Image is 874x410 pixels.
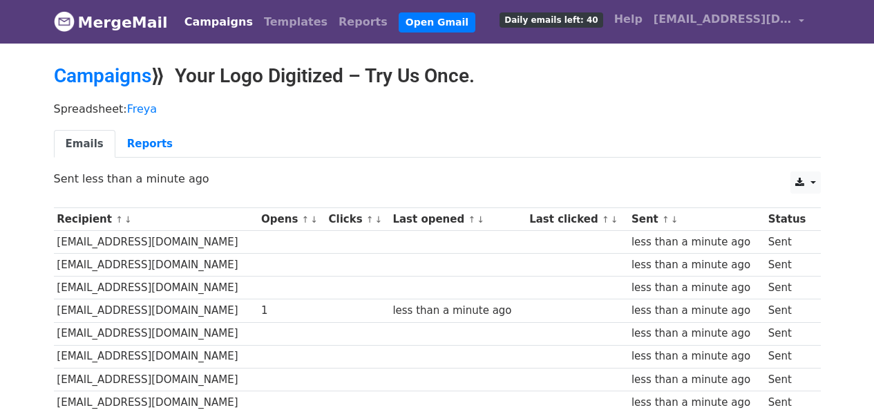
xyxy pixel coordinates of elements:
[654,11,792,28] span: [EMAIL_ADDRESS][DOMAIN_NAME]
[54,64,821,88] h2: ⟫ Your Logo Digitized – Try Us Once.
[333,8,393,36] a: Reports
[602,214,609,225] a: ↑
[179,8,258,36] a: Campaigns
[526,208,628,231] th: Last clicked
[399,12,475,32] a: Open Gmail
[325,208,390,231] th: Clicks
[54,102,821,116] p: Spreadsheet:
[765,208,813,231] th: Status
[628,208,765,231] th: Sent
[631,257,761,273] div: less than a minute ago
[54,368,258,391] td: [EMAIL_ADDRESS][DOMAIN_NAME]
[261,303,322,319] div: 1
[54,254,258,277] td: [EMAIL_ADDRESS][DOMAIN_NAME]
[54,11,75,32] img: MergeMail logo
[611,214,618,225] a: ↓
[54,299,258,322] td: [EMAIL_ADDRESS][DOMAIN_NAME]
[258,8,333,36] a: Templates
[54,171,821,186] p: Sent less than a minute ago
[54,8,168,37] a: MergeMail
[54,345,258,368] td: [EMAIL_ADDRESS][DOMAIN_NAME]
[54,322,258,345] td: [EMAIL_ADDRESS][DOMAIN_NAME]
[662,214,669,225] a: ↑
[54,231,258,254] td: [EMAIL_ADDRESS][DOMAIN_NAME]
[477,214,484,225] a: ↓
[631,326,761,342] div: less than a minute ago
[765,277,813,299] td: Sent
[54,277,258,299] td: [EMAIL_ADDRESS][DOMAIN_NAME]
[115,214,123,225] a: ↑
[54,64,151,87] a: Campaigns
[765,254,813,277] td: Sent
[765,299,813,322] td: Sent
[54,208,258,231] th: Recipient
[302,214,310,225] a: ↑
[390,208,526,231] th: Last opened
[765,322,813,345] td: Sent
[392,303,522,319] div: less than a minute ago
[124,214,132,225] a: ↓
[671,214,678,225] a: ↓
[468,214,475,225] a: ↑
[765,368,813,391] td: Sent
[258,208,325,231] th: Opens
[310,214,318,225] a: ↓
[494,6,608,33] a: Daily emails left: 40
[500,12,602,28] span: Daily emails left: 40
[54,130,115,158] a: Emails
[631,372,761,388] div: less than a minute ago
[366,214,374,225] a: ↑
[115,130,184,158] a: Reports
[765,345,813,368] td: Sent
[631,234,761,250] div: less than a minute ago
[609,6,648,33] a: Help
[648,6,810,38] a: [EMAIL_ADDRESS][DOMAIN_NAME]
[375,214,383,225] a: ↓
[631,348,761,364] div: less than a minute ago
[127,102,157,115] a: Freya
[631,303,761,319] div: less than a minute ago
[765,231,813,254] td: Sent
[631,280,761,296] div: less than a minute ago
